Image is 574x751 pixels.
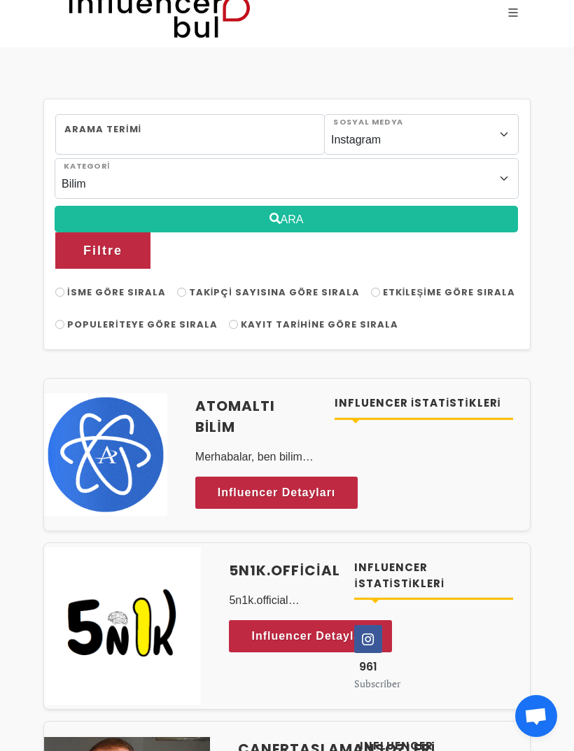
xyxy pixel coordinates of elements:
[383,286,515,299] span: Etkileşime Göre Sırala
[218,482,336,503] span: Influencer Detayları
[354,677,400,690] small: Subscriber
[229,560,337,581] a: 5n1k.official
[55,114,325,155] input: Search..
[195,477,358,509] a: Influencer Detayları
[229,320,238,329] input: Kayıt Tarihine Göre Sırala
[67,318,218,331] span: Populeriteye Göre Sırala
[195,395,318,437] a: Atomaltı Bilim
[335,395,513,412] h4: Influencer İstatistikleri
[515,695,557,737] a: Açık sohbet
[55,320,64,329] input: Populeriteye Göre Sırala
[354,560,513,591] h4: Influencer İstatistikleri
[359,659,377,675] span: 961
[55,288,64,297] input: İsme Göre Sırala
[371,288,380,297] input: Etkileşime Göre Sırala
[241,318,398,331] span: Kayıt Tarihine Göre Sırala
[229,592,337,609] p: 5n1k.official instagram sayfası Bilim🔬 Teknoloji💻 Tarih🏛️ Öğretici📖 Sanat🎨 Haber📰 Ve Daha Fazla k...
[251,626,370,647] span: Influencer Detayları
[229,620,392,652] a: Influencer Detayları
[55,232,150,269] button: Filtre
[83,239,122,262] span: Filtre
[195,449,318,465] p: Merhabalar, ben bilim kategorisinde içerik üreten birisiyim. Şu an için 70.000 takipçili bir hesa...
[189,286,360,299] span: Takipçi Sayısına Göre Sırala
[177,288,186,297] input: Takipçi Sayısına Göre Sırala
[55,206,518,232] button: ARA
[67,286,166,299] span: İsme Göre Sırala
